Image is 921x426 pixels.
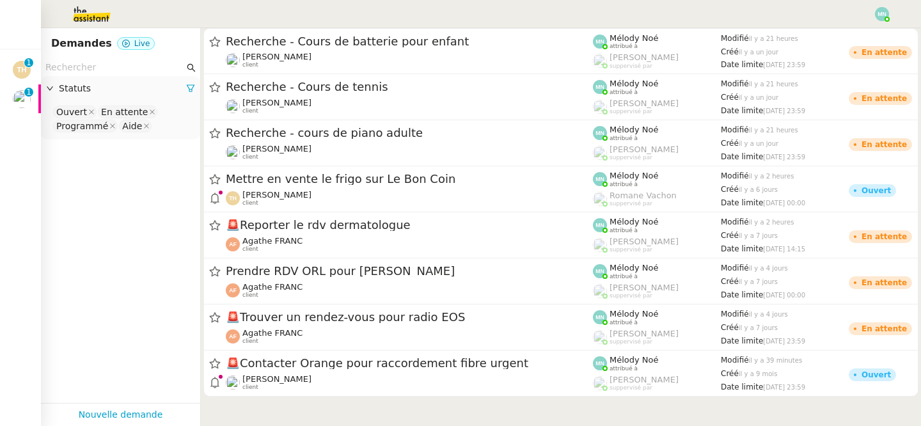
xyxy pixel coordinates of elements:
span: Créé [721,93,739,102]
div: En attente [862,325,907,333]
img: svg [593,80,607,94]
nz-select-item: Programmé [53,120,118,132]
span: Mélody Noé [610,263,659,272]
app-user-label: suppervisé par [593,145,721,161]
span: [PERSON_NAME] [242,190,311,200]
span: suppervisé par [610,338,652,345]
span: Date limite [721,60,763,69]
span: il y a 39 minutes [749,357,803,364]
span: suppervisé par [610,63,652,70]
span: [PERSON_NAME] [610,52,679,62]
img: svg [226,283,240,297]
img: svg [593,126,607,140]
span: suppervisé par [610,246,652,253]
app-user-label: attribué à [593,171,721,187]
span: 🚨 [226,356,240,370]
app-user-detailed-label: client [226,282,593,299]
span: Mélody Noé [610,33,659,43]
span: Reporter le rdv dermatologue [226,219,593,231]
span: [PERSON_NAME] [242,374,311,384]
app-user-detailed-label: client [226,236,593,253]
app-user-label: attribué à [593,33,721,50]
app-user-label: attribué à [593,217,721,233]
span: Romane Vachon [610,191,677,200]
span: client [242,107,258,114]
span: [PERSON_NAME] [610,329,679,338]
img: users%2FoFdbodQ3TgNoWt9kP3GXAs5oaCq1%2Favatar%2Fprofile-pic.png [593,146,607,160]
span: Agathe FRANC [242,282,303,292]
span: Recherche - Cours de tennis [226,81,593,93]
span: il y a 21 heures [749,81,798,88]
app-user-detailed-label: client [226,52,593,68]
img: svg [875,7,889,21]
div: Programmé [56,120,108,132]
span: Modifié [721,34,749,43]
p: 1 [26,58,31,70]
span: 🚨 [226,218,240,232]
img: svg [593,35,607,49]
span: Créé [721,323,739,332]
span: il y a un jour [739,94,778,101]
span: [DATE] 23:59 [763,61,805,68]
span: Date limite [721,383,763,391]
span: [DATE] 23:59 [763,154,805,161]
img: users%2FpftfpH3HWzRMeZpe6E7kXDgO5SJ3%2Favatar%2Fa3cc7090-f8ed-4df9-82e0-3c63ac65f9dd [226,145,240,159]
span: [PERSON_NAME] [242,52,311,61]
span: Recherche - cours de piano adulte [226,127,593,139]
span: [PERSON_NAME] [610,99,679,108]
img: svg [593,264,607,278]
span: [PERSON_NAME] [610,145,679,154]
span: client [242,338,258,345]
span: Live [134,39,150,48]
img: svg [226,237,240,251]
div: Ouvert [862,371,891,379]
span: Date limite [721,198,763,207]
img: users%2FoFdbodQ3TgNoWt9kP3GXAs5oaCq1%2Favatar%2Fprofile-pic.png [593,100,607,114]
span: [DATE] 23:59 [763,338,805,345]
span: il y a un jour [739,49,778,56]
span: Date limite [721,152,763,161]
span: Agathe FRANC [242,328,303,338]
app-user-label: suppervisé par [593,329,721,345]
span: [DATE] 00:00 [763,200,805,207]
app-user-label: suppervisé par [593,283,721,299]
span: Mettre en vente le frigo sur Le Bon Coin [226,173,593,185]
span: Créé [721,231,739,240]
span: Contacter Orange pour raccordement fibre urgent [226,358,593,369]
img: users%2FoFdbodQ3TgNoWt9kP3GXAs5oaCq1%2Favatar%2Fprofile-pic.png [593,284,607,298]
div: En attente [862,233,907,241]
span: il y a 4 jours [749,265,788,272]
img: users%2FW7e7b233WjXBv8y9FJp8PJv22Cs1%2Favatar%2F21b3669d-5595-472e-a0ea-de11407c45ae [13,90,31,108]
span: Date limite [721,290,763,299]
span: Créé [721,139,739,148]
input: Rechercher [45,60,184,75]
app-user-label: attribué à [593,309,721,326]
span: [DATE] 14:15 [763,246,805,253]
span: Trouver un rendez-vous pour radio EOS [226,312,593,323]
div: En attente [862,95,907,102]
span: client [242,154,258,161]
span: attribué à [610,135,638,142]
img: svg [593,310,607,324]
span: Mélody Noé [610,355,659,365]
div: En attente [101,106,148,118]
app-user-detailed-label: client [226,144,593,161]
span: il y a 6 jours [739,186,778,193]
span: il y a 9 mois [739,370,778,377]
div: En attente [862,279,907,287]
nz-select-item: Ouvert [53,106,97,118]
img: users%2FoFdbodQ3TgNoWt9kP3GXAs5oaCq1%2Favatar%2Fprofile-pic.png [593,376,607,390]
nz-select-item: Aide [119,120,152,132]
span: Modifié [721,79,749,88]
span: Modifié [721,356,749,365]
span: Date limite [721,244,763,253]
span: Statuts [59,81,186,96]
span: il y a 7 jours [739,232,778,239]
span: Date limite [721,336,763,345]
img: svg [226,191,240,205]
app-user-detailed-label: client [226,328,593,345]
img: svg [593,218,607,232]
span: [PERSON_NAME] [242,144,311,154]
a: Nouvelle demande [79,407,163,422]
span: [DATE] 23:59 [763,107,805,114]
